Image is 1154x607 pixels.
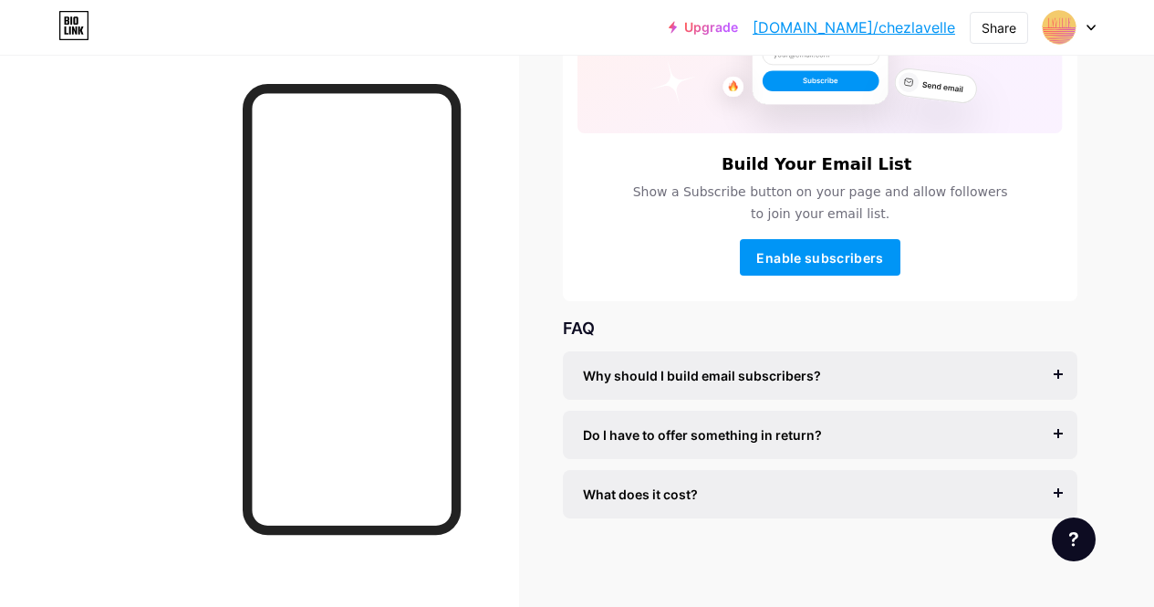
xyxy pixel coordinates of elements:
span: Do I have to offer something in return? [583,425,822,445]
span: What does it cost? [583,485,698,504]
div: Share [982,18,1016,37]
button: Enable subscribers [740,239,900,276]
a: [DOMAIN_NAME]/chezlavelle [753,16,955,38]
span: Why should I build email subscribers? [583,366,821,385]
span: Enable subscribers [756,250,883,266]
div: FAQ [563,316,1077,340]
h6: Build Your Email List [722,155,912,173]
span: Show a Subscribe button on your page and allow followers to join your email list. [626,181,1014,225]
a: Upgrade [669,20,738,35]
img: chezlavelle [1042,10,1076,45]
